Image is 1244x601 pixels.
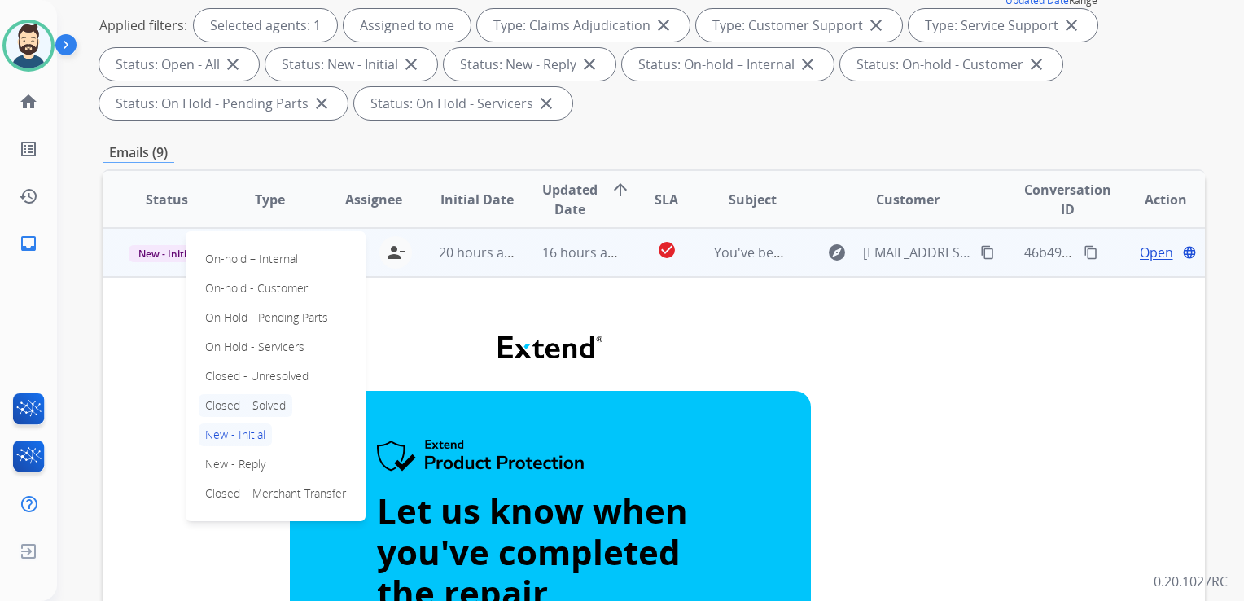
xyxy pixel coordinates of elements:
div: Status: On Hold - Servicers [354,87,572,120]
p: New - Initial [199,423,272,446]
div: Status: New - Initial [265,48,437,81]
p: On Hold - Servicers [199,336,311,358]
span: SLA [655,190,678,209]
span: You've been assigned a new service order: b7009f8d-735a-4057-a5a1-13b876d2c3ce [714,243,1226,261]
mat-icon: person_remove [386,243,405,262]
span: Conversation ID [1024,180,1111,219]
div: Assigned to me [344,9,471,42]
div: Type: Customer Support [696,9,902,42]
div: Status: Open - All [99,48,259,81]
div: Status: On Hold - Pending Parts [99,87,348,120]
mat-icon: arrow_upward [611,180,630,200]
p: Closed - Unresolved [199,365,315,388]
p: On-hold – Internal [199,248,304,270]
mat-icon: close [312,94,331,113]
img: Extend Logo [498,336,602,358]
div: Selected agents: 1 [194,9,337,42]
img: Extend Product Protection [377,440,585,474]
mat-icon: close [1027,55,1046,74]
mat-icon: close [654,15,673,35]
mat-icon: close [866,15,886,35]
mat-icon: check_circle [657,240,677,260]
p: Emails (9) [103,143,174,163]
span: New - Initial [129,245,204,262]
p: Closed – Merchant Transfer [199,482,353,505]
span: 20 hours ago [439,243,519,261]
mat-icon: explore [827,243,847,262]
mat-icon: close [1062,15,1081,35]
span: Open [1140,243,1173,262]
span: Assignee [345,190,402,209]
div: Status: New - Reply [444,48,615,81]
div: Status: On-hold - Customer [840,48,1062,81]
p: 0.20.1027RC [1154,572,1228,591]
mat-icon: content_copy [980,245,995,260]
span: [EMAIL_ADDRESS][DOMAIN_NAME] [863,243,971,262]
div: Type: Service Support [909,9,1097,42]
mat-icon: close [580,55,599,74]
p: Applied filters: [99,15,187,35]
mat-icon: content_copy [1084,245,1098,260]
mat-icon: close [537,94,556,113]
div: Type: Claims Adjudication [477,9,690,42]
p: On-hold - Customer [199,277,314,300]
mat-icon: language [1182,245,1197,260]
p: On Hold - Pending Parts [199,306,335,329]
mat-icon: close [401,55,421,74]
span: Type [255,190,285,209]
span: Initial Date [440,190,514,209]
p: Closed – Solved [199,394,292,417]
span: Subject [729,190,777,209]
span: Customer [876,190,940,209]
mat-icon: close [798,55,817,74]
mat-icon: home [19,92,38,112]
span: Status [146,190,188,209]
mat-icon: list_alt [19,139,38,159]
div: Status: On-hold – Internal [622,48,834,81]
p: New - Reply [199,453,272,476]
mat-icon: close [223,55,243,74]
th: Action [1102,171,1205,228]
mat-icon: history [19,186,38,206]
img: avatar [6,23,51,68]
span: Updated Date [542,180,598,219]
span: 16 hours ago [542,243,623,261]
mat-icon: inbox [19,234,38,253]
